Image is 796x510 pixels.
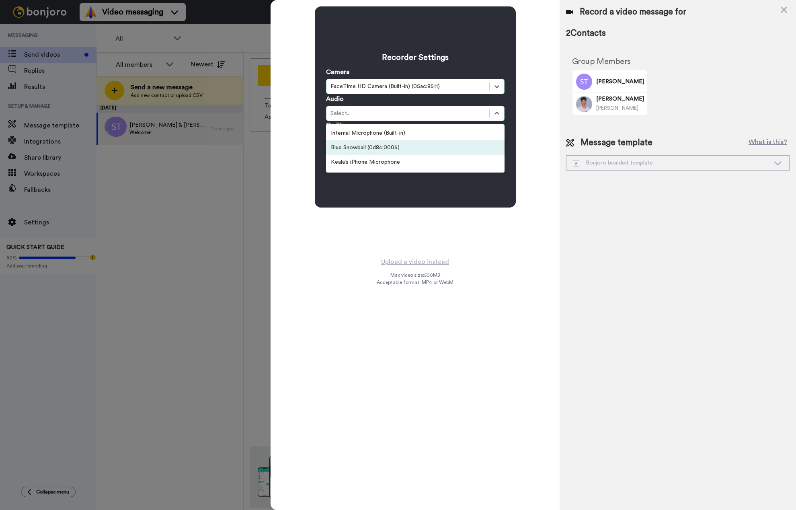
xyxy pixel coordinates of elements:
[326,126,505,140] div: Internal Microphone (Built-in)
[573,159,770,167] div: Bonjoro branded template
[326,121,344,129] label: Quality
[326,52,505,63] h3: Recorder Settings
[326,140,505,155] div: Blue Snowball (0d8c:0005)
[326,169,505,184] div: Default - Blue Snowball (0d8c:0005)
[573,160,579,167] img: demo-template.svg
[581,137,652,149] span: Message template
[330,82,485,90] div: FaceTime HD Camera (Built-in) (05ac:8511)
[596,105,638,111] span: [PERSON_NAME]
[572,57,647,66] h2: Group Members
[326,155,505,169] div: Keala’s iPhone Microphone
[326,67,350,77] label: Camera
[596,95,644,103] span: [PERSON_NAME]
[330,109,485,117] div: Select...
[576,96,592,112] img: Image of Lukas Kramer
[379,257,451,267] button: Upload a video instead
[596,78,644,86] span: [PERSON_NAME]
[390,272,440,278] span: Max video size: 500 MB
[326,94,344,104] label: Audio
[576,74,592,90] img: Image of Suzanne Toms
[746,137,790,149] button: What is this?
[377,279,453,286] span: Acceptable format: MP4 or WebM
